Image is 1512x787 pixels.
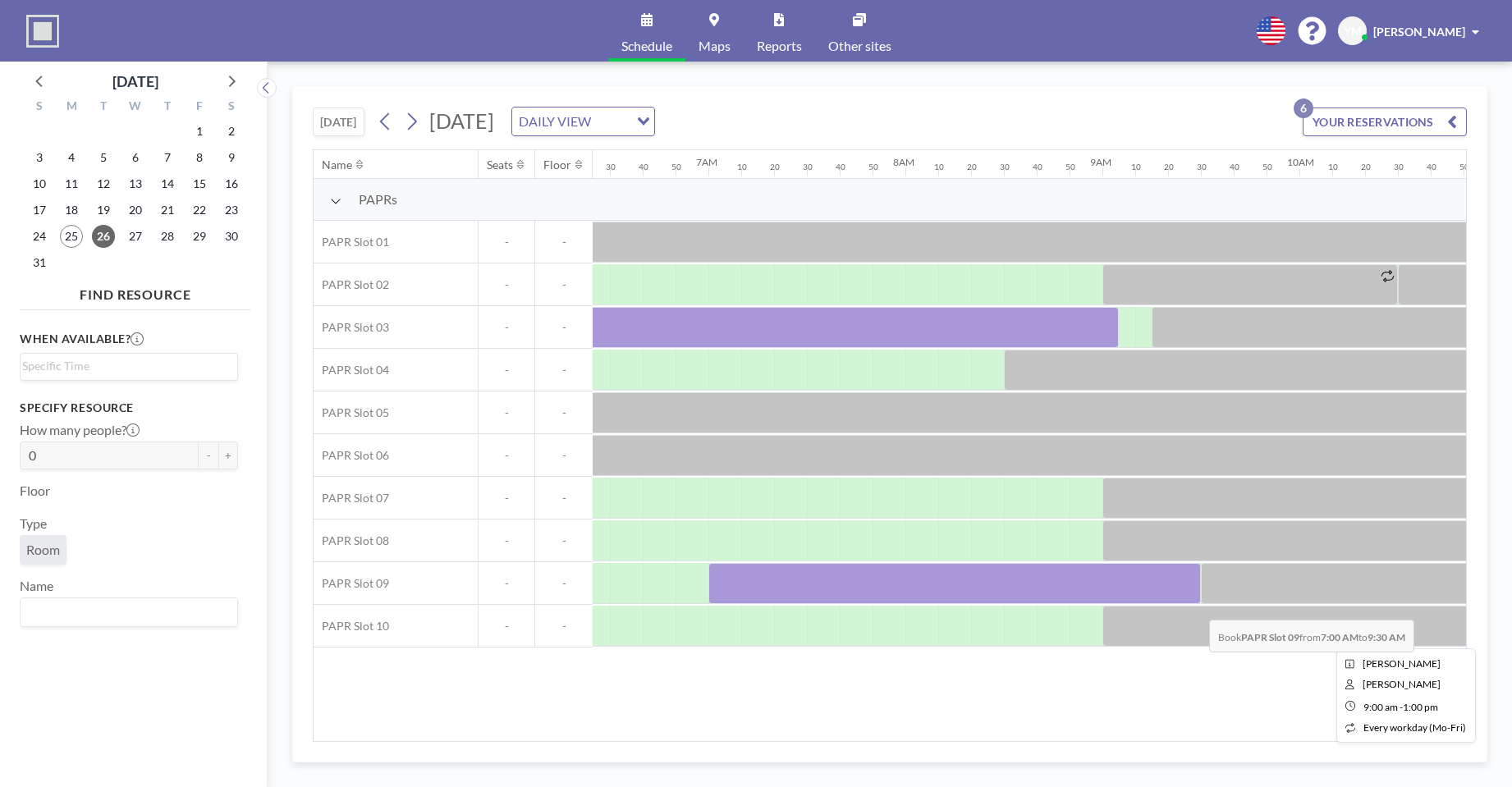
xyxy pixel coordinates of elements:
[314,320,389,335] span: PAPR Slot 03
[535,619,593,634] span: -
[151,97,183,118] div: T
[314,235,389,249] span: PAPR Slot 01
[20,400,238,415] h3: Specify resource
[92,225,115,248] span: Tuesday, August 26, 2025
[218,442,238,469] button: +
[124,172,147,195] span: Wednesday, August 13, 2025
[124,146,147,169] span: Wednesday, August 6, 2025
[596,111,627,132] input: Search for option
[1131,162,1141,172] div: 10
[535,491,593,506] span: -
[512,108,654,135] div: Search for option
[535,363,593,377] span: -
[314,491,389,506] span: PAPR Slot 07
[639,162,648,172] div: 40
[314,363,389,377] span: PAPR Slot 04
[543,158,571,172] div: Floor
[220,199,243,222] span: Saturday, August 23, 2025
[1363,721,1466,734] span: every workday (Mo-Fri)
[220,172,243,195] span: Saturday, August 16, 2025
[112,70,158,93] div: [DATE]
[183,97,215,118] div: F
[21,598,237,626] div: Search for option
[699,39,731,53] span: Maps
[92,199,115,222] span: Tuesday, August 19, 2025
[22,602,228,623] input: Search for option
[60,146,83,169] span: Monday, August 4, 2025
[1262,162,1272,172] div: 50
[60,199,83,222] span: Monday, August 18, 2025
[124,225,147,248] span: Wednesday, August 27, 2025
[1394,162,1404,172] div: 30
[28,172,51,195] span: Sunday, August 10, 2025
[28,225,51,248] span: Sunday, August 24, 2025
[28,199,51,222] span: Sunday, August 17, 2025
[188,146,211,169] span: Friday, August 8, 2025
[24,97,56,118] div: S
[314,619,389,634] span: PAPR Slot 10
[199,442,218,469] button: -
[535,235,593,249] span: -
[1427,162,1436,172] div: 40
[479,277,534,292] span: -
[535,405,593,420] span: -
[28,146,51,169] span: Sunday, August 3, 2025
[1373,25,1465,39] span: [PERSON_NAME]
[621,39,672,53] span: Schedule
[220,225,243,248] span: Saturday, August 30, 2025
[535,576,593,591] span: -
[120,97,152,118] div: W
[1000,162,1010,172] div: 30
[737,162,747,172] div: 10
[60,172,83,195] span: Monday, August 11, 2025
[92,172,115,195] span: Tuesday, August 12, 2025
[92,146,115,169] span: Tuesday, August 5, 2025
[479,576,534,591] span: -
[606,162,616,172] div: 30
[21,354,237,378] div: Search for option
[487,158,513,172] div: Seats
[1230,162,1239,172] div: 40
[26,15,59,48] img: organization-logo
[479,405,534,420] span: -
[156,225,179,248] span: Thursday, August 28, 2025
[156,199,179,222] span: Thursday, August 21, 2025
[1403,701,1438,713] span: 1:00 PM
[535,533,593,548] span: -
[220,120,243,143] span: Saturday, August 2, 2025
[124,199,147,222] span: Wednesday, August 20, 2025
[188,199,211,222] span: Friday, August 22, 2025
[671,162,681,172] div: 50
[479,619,534,634] span: -
[967,162,977,172] div: 20
[20,280,251,303] h4: FIND RESOURCE
[1241,631,1299,643] b: PAPR Slot 09
[88,97,120,118] div: T
[1197,162,1207,172] div: 30
[696,156,717,168] div: 7AM
[479,363,534,377] span: -
[1321,631,1359,643] b: 7:00 AM
[314,533,389,548] span: PAPR Slot 08
[20,483,50,499] label: Floor
[314,448,389,463] span: PAPR Slot 06
[314,576,389,591] span: PAPR Slot 09
[188,172,211,195] span: Friday, August 15, 2025
[479,533,534,548] span: -
[934,162,944,172] div: 10
[893,156,914,168] div: 8AM
[1368,631,1405,643] b: 9:30 AM
[56,97,88,118] div: M
[1363,701,1398,713] span: 9:00 AM
[1328,162,1338,172] div: 10
[314,405,389,420] span: PAPR Slot 05
[1164,162,1174,172] div: 20
[803,162,813,172] div: 30
[26,542,60,558] span: Room
[479,491,534,506] span: -
[1344,24,1362,39] span: YM
[28,251,51,274] span: Sunday, August 31, 2025
[535,320,593,335] span: -
[1090,156,1111,168] div: 9AM
[868,162,878,172] div: 50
